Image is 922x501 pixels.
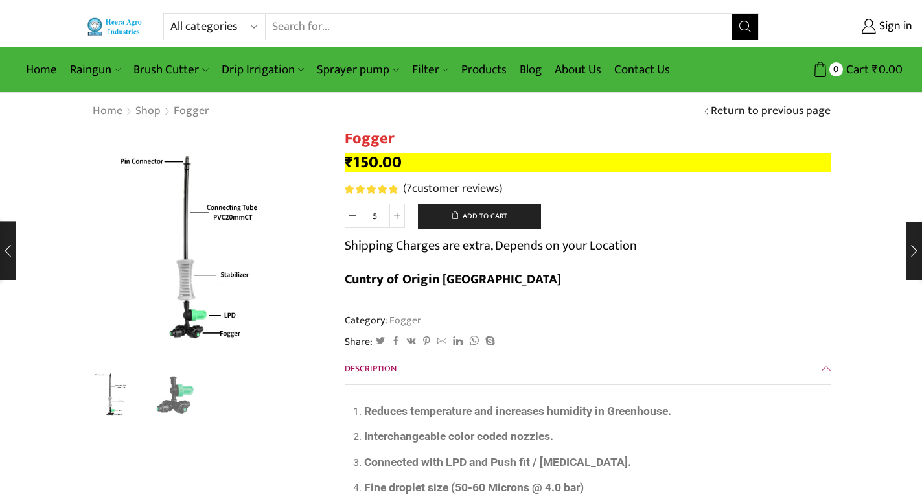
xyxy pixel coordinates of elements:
a: Contact Us [608,54,676,85]
a: Fogger [387,312,421,329]
a: Shop [135,103,161,120]
span: Description [345,361,397,376]
input: Search for... [266,14,732,40]
a: Sign in [778,15,912,38]
a: Description [345,353,831,384]
button: Add to cart [418,204,541,229]
a: Fogger [173,103,210,120]
div: Rated 5.00 out of 5 [345,185,397,194]
span: Connected with LPD and Push fit / [MEDICAL_DATA]. [364,456,631,469]
nav: Breadcrumb [92,103,210,120]
a: Blog [513,54,548,85]
li: 2 / 2 [148,369,202,421]
a: Filter [406,54,455,85]
li: 1 / 2 [89,369,143,421]
h1: Fogger [345,130,831,148]
span: ₹ [872,60,879,80]
a: Drip Irrigation [215,54,310,85]
a: Return to previous page [711,103,831,120]
a: (7customer reviews) [403,181,502,198]
span: Cart [843,61,869,78]
button: Search button [732,14,758,40]
a: 1 [89,367,143,421]
a: fger [148,369,202,423]
a: Raingun [63,54,127,85]
a: Home [92,103,123,120]
span: Reduces temperature and increases humidity in Greenhouse. [364,404,671,417]
span: 7 [345,185,400,194]
b: Cuntry of Origin [GEOGRAPHIC_DATA] [345,268,561,290]
span: Share: [345,334,373,349]
span: Sign in [876,18,912,35]
span: Rated out of 5 based on customer ratings [345,185,397,194]
span: 7 [406,179,412,198]
bdi: 0.00 [872,60,903,80]
span: 0 [829,62,843,76]
span: Category: [345,313,421,328]
div: 1 / 2 [92,130,325,363]
bdi: 150.00 [345,149,402,176]
a: Home [19,54,63,85]
span: Interchangeable color coded nozzles. [364,430,553,443]
a: 0 Cart ₹0.00 [772,58,903,82]
span: Fine droplet size (50-60 Microns @ 4.0 bar) [364,481,584,494]
span: ₹ [345,149,353,176]
a: Products [455,54,513,85]
a: Sprayer pump [310,54,405,85]
input: Product quantity [360,204,389,228]
a: Brush Cutter [127,54,214,85]
a: About Us [548,54,608,85]
p: Shipping Charges are extra, Depends on your Location [345,235,637,256]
